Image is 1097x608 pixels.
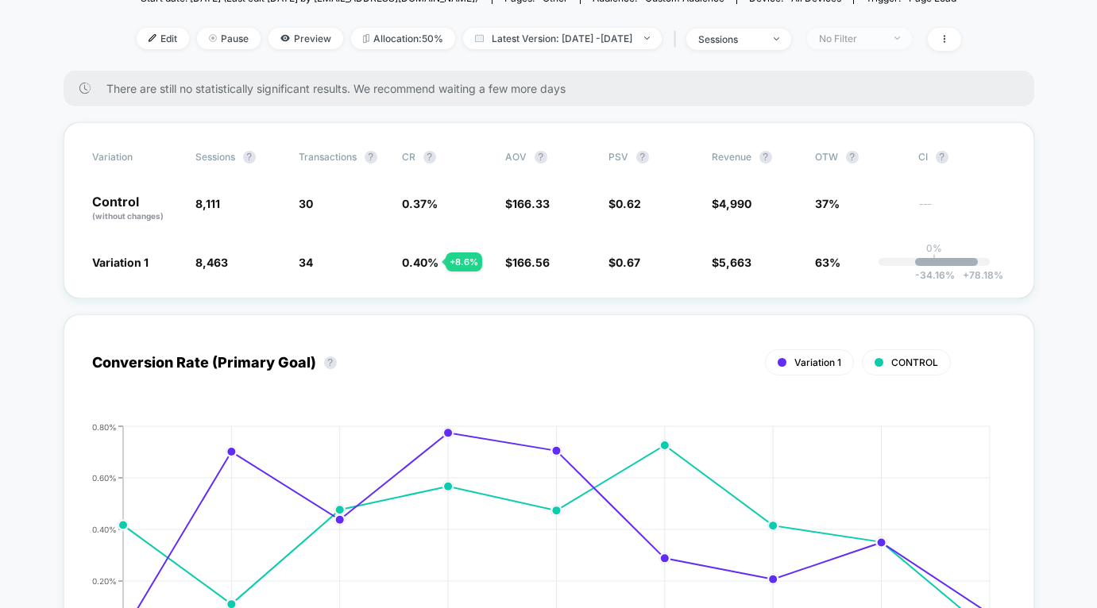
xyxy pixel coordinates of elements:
[815,256,840,269] span: 63%
[616,256,640,269] span: 0.67
[365,151,377,164] button: ?
[505,197,550,210] span: $
[402,151,415,163] span: CR
[894,37,900,40] img: end
[195,151,235,163] span: Sessions
[936,151,948,164] button: ?
[423,151,436,164] button: ?
[106,82,1002,95] span: There are still no statistically significant results. We recommend waiting a few more days
[402,256,438,269] span: 0.40 %
[149,34,156,42] img: edit
[351,28,455,49] span: Allocation: 50%
[815,197,840,210] span: 37%
[92,421,117,431] tspan: 0.80%
[963,269,969,281] span: +
[243,151,256,164] button: ?
[92,195,180,222] p: Control
[463,28,662,49] span: Latest Version: [DATE] - [DATE]
[195,197,220,210] span: 8,111
[774,37,779,40] img: end
[794,356,841,368] span: Variation 1
[197,28,261,49] span: Pause
[616,197,641,210] span: 0.62
[512,197,550,210] span: 166.33
[363,34,369,43] img: rebalance
[512,256,550,269] span: 166.56
[268,28,343,49] span: Preview
[719,197,751,210] span: 4,990
[712,256,751,269] span: $
[137,28,189,49] span: Edit
[891,356,938,368] span: CONTROL
[92,151,180,164] span: Variation
[535,151,547,164] button: ?
[759,151,772,164] button: ?
[926,242,942,254] p: 0%
[644,37,650,40] img: end
[324,356,337,369] button: ?
[475,34,484,42] img: calendar
[918,151,1006,164] span: CI
[815,151,902,164] span: OTW
[955,269,1003,281] span: 78.18 %
[299,151,357,163] span: Transactions
[402,197,438,210] span: 0.37 %
[92,575,117,585] tspan: 0.20%
[608,197,641,210] span: $
[446,252,482,271] div: + 8.6 %
[670,28,686,51] span: |
[505,151,527,163] span: AOV
[92,524,117,533] tspan: 0.40%
[608,256,640,269] span: $
[505,256,550,269] span: $
[608,151,628,163] span: PSV
[636,151,649,164] button: ?
[719,256,751,269] span: 5,663
[712,197,751,210] span: $
[299,256,313,269] span: 34
[846,151,859,164] button: ?
[92,472,117,482] tspan: 0.60%
[915,269,955,281] span: -34.16 %
[933,254,936,266] p: |
[712,151,751,163] span: Revenue
[698,33,762,45] div: sessions
[92,211,164,221] span: (without changes)
[92,256,149,269] span: Variation 1
[209,34,217,42] img: end
[819,33,883,44] div: No Filter
[195,256,228,269] span: 8,463
[918,199,1006,222] span: ---
[299,197,313,210] span: 30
